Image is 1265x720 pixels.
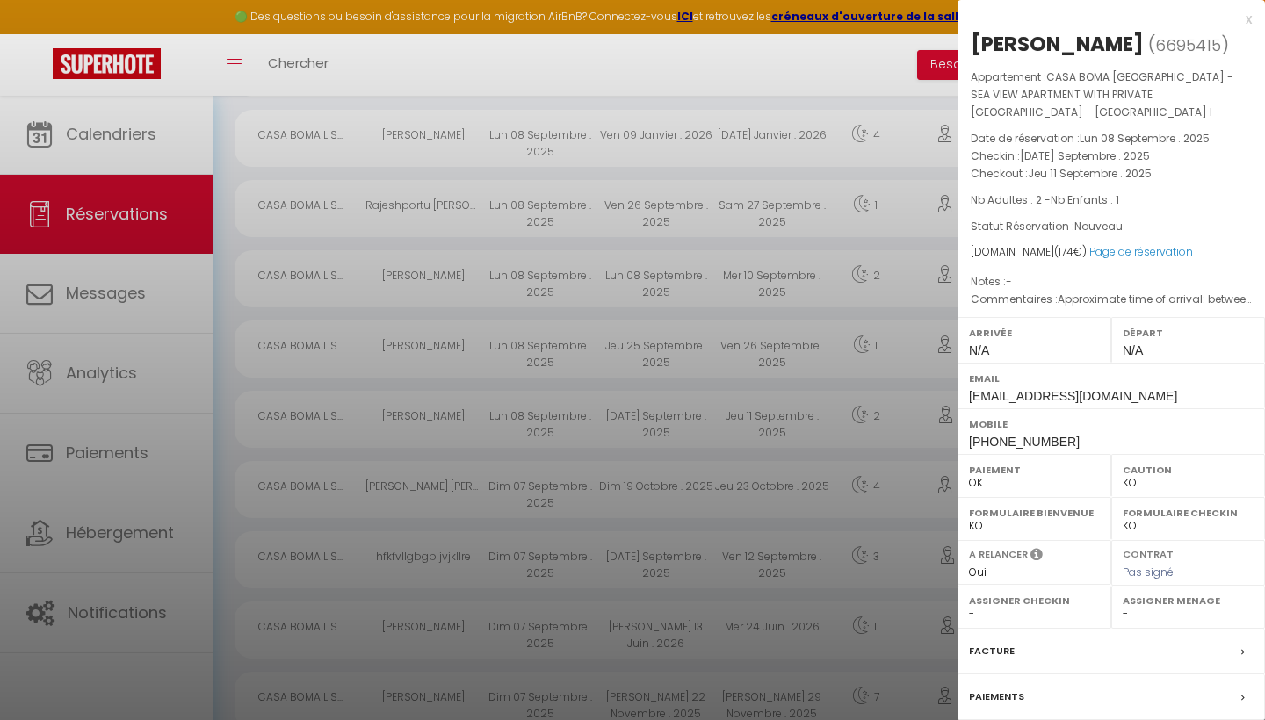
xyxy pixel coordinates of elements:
p: Commentaires : [971,291,1252,308]
label: Assigner Menage [1123,592,1254,609]
button: Ouvrir le widget de chat LiveChat [14,7,67,60]
i: Sélectionner OUI si vous souhaiter envoyer les séquences de messages post-checkout [1030,547,1043,566]
span: N/A [1123,343,1143,357]
div: [PERSON_NAME] [971,30,1144,58]
p: Appartement : [971,68,1252,121]
span: - [1006,274,1012,289]
label: Paiements [969,688,1024,706]
span: Nouveau [1074,219,1123,234]
label: Formulaire Checkin [1123,504,1254,522]
label: Mobile [969,415,1254,433]
p: Checkin : [971,148,1252,165]
label: Facture [969,642,1015,660]
span: Nb Adultes : 2 - [971,192,1119,207]
div: [DOMAIN_NAME] [971,244,1252,261]
span: Lun 08 Septembre . 2025 [1080,131,1210,146]
span: 174 [1059,244,1073,259]
span: ( €) [1054,244,1087,259]
label: Assigner Checkin [969,592,1100,609]
p: Date de réservation : [971,130,1252,148]
span: Nb Enfants : 1 [1051,192,1119,207]
label: Paiement [969,461,1100,479]
span: Jeu 11 Septembre . 2025 [1028,166,1152,181]
div: x [958,9,1252,30]
span: CASA BOMA [GEOGRAPHIC_DATA] - SEA VIEW APARTMENT WITH PRIVATE [GEOGRAPHIC_DATA] - [GEOGRAPHIC_DAT... [971,69,1233,119]
p: Notes : [971,273,1252,291]
a: Page de réservation [1089,244,1193,259]
p: Statut Réservation : [971,218,1252,235]
label: A relancer [969,547,1028,562]
label: Arrivée [969,324,1100,342]
span: [EMAIL_ADDRESS][DOMAIN_NAME] [969,389,1177,403]
span: 6695415 [1155,34,1221,56]
span: ( ) [1148,32,1229,57]
label: Départ [1123,324,1254,342]
span: [PHONE_NUMBER] [969,435,1080,449]
p: Checkout : [971,165,1252,183]
label: Caution [1123,461,1254,479]
label: Email [969,370,1254,387]
label: Contrat [1123,547,1174,558]
span: Pas signé [1123,565,1174,580]
span: N/A [969,343,989,357]
label: Formulaire Bienvenue [969,504,1100,522]
span: [DATE] Septembre . 2025 [1020,148,1150,163]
